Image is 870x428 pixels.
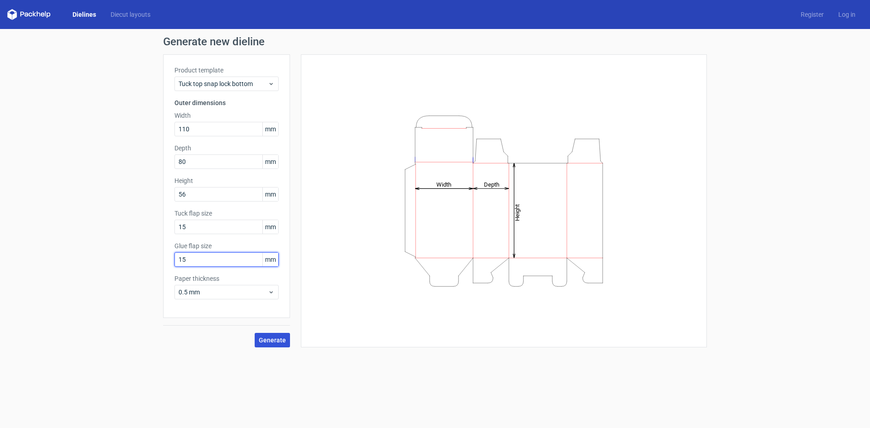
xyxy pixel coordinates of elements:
span: 0.5 mm [179,288,268,297]
span: mm [262,188,278,201]
a: Diecut layouts [103,10,158,19]
a: Dielines [65,10,103,19]
label: Paper thickness [174,274,279,283]
a: Register [793,10,831,19]
h1: Generate new dieline [163,36,707,47]
label: Glue flap size [174,241,279,250]
span: mm [262,122,278,136]
h3: Outer dimensions [174,98,279,107]
span: mm [262,253,278,266]
a: Log in [831,10,863,19]
button: Generate [255,333,290,347]
span: mm [262,155,278,168]
tspan: Depth [484,181,499,188]
span: Generate [259,337,286,343]
tspan: Width [436,181,451,188]
label: Tuck flap size [174,209,279,218]
label: Width [174,111,279,120]
label: Product template [174,66,279,75]
label: Depth [174,144,279,153]
label: Height [174,176,279,185]
tspan: Height [514,204,521,221]
span: mm [262,220,278,234]
span: Tuck top snap lock bottom [179,79,268,88]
